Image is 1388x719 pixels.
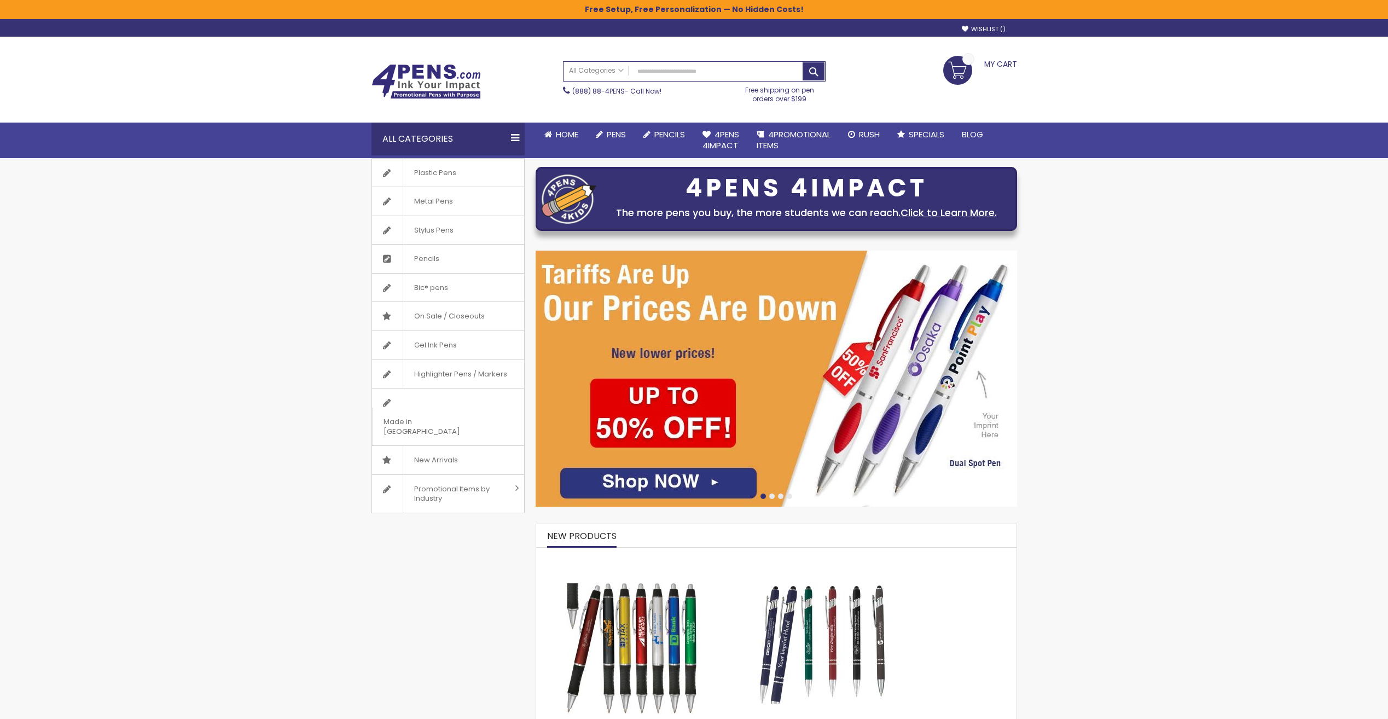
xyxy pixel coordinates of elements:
[694,123,748,158] a: 4Pens4impact
[901,206,997,219] a: Click to Learn More.
[566,583,698,715] img: The Barton Custom Pens Special Offer
[556,129,578,140] span: Home
[757,129,831,151] span: 4PROMOTIONAL ITEMS
[403,274,459,302] span: Bic® pens
[372,446,524,474] a: New Arrivals
[403,360,518,389] span: Highlighter Pens / Markers
[372,302,524,330] a: On Sale / Closeouts
[757,572,888,704] img: Custom Soft Touch Metal Pen - Stylus Top
[403,245,450,273] span: Pencils
[572,86,661,96] span: - Call Now!
[909,129,944,140] span: Specials
[372,475,524,513] a: Promotional Items by Industry
[372,187,524,216] a: Metal Pens
[962,25,1006,33] a: Wishlist
[372,245,524,273] a: Pencils
[587,123,635,147] a: Pens
[403,216,464,245] span: Stylus Pens
[372,274,524,302] a: Bic® pens
[859,129,880,140] span: Rush
[953,123,992,147] a: Blog
[542,174,596,224] img: four_pen_logo.png
[371,64,481,99] img: 4Pens Custom Pens and Promotional Products
[372,360,524,389] a: Highlighter Pens / Markers
[536,123,587,147] a: Home
[962,129,983,140] span: Blog
[734,82,826,103] div: Free shipping on pen orders over $199
[536,553,728,562] a: The Barton Custom Pens Special Offer
[602,205,1011,221] div: The more pens you buy, the more students we can reach.
[403,187,464,216] span: Metal Pens
[888,123,953,147] a: Specials
[403,331,468,360] span: Gel Ink Pens
[839,123,888,147] a: Rush
[536,251,1017,507] img: /cheap-promotional-products.html
[372,331,524,360] a: Gel Ink Pens
[748,123,839,158] a: 4PROMOTIONALITEMS
[635,123,694,147] a: Pencils
[372,408,497,445] span: Made in [GEOGRAPHIC_DATA]
[372,159,524,187] a: Plastic Pens
[371,123,525,155] div: All Categories
[564,62,629,80] a: All Categories
[547,530,617,542] span: New Products
[569,66,624,75] span: All Categories
[739,553,908,562] a: Custom Soft Touch Metal Pen - Stylus Top
[372,389,524,445] a: Made in [GEOGRAPHIC_DATA]
[403,475,511,513] span: Promotional Items by Industry
[403,446,469,474] span: New Arrivals
[403,159,467,187] span: Plastic Pens
[654,129,685,140] span: Pencils
[572,86,625,96] a: (888) 88-4PENS
[403,302,496,330] span: On Sale / Closeouts
[372,216,524,245] a: Stylus Pens
[607,129,626,140] span: Pens
[602,177,1011,200] div: 4PENS 4IMPACT
[702,129,739,151] span: 4Pens 4impact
